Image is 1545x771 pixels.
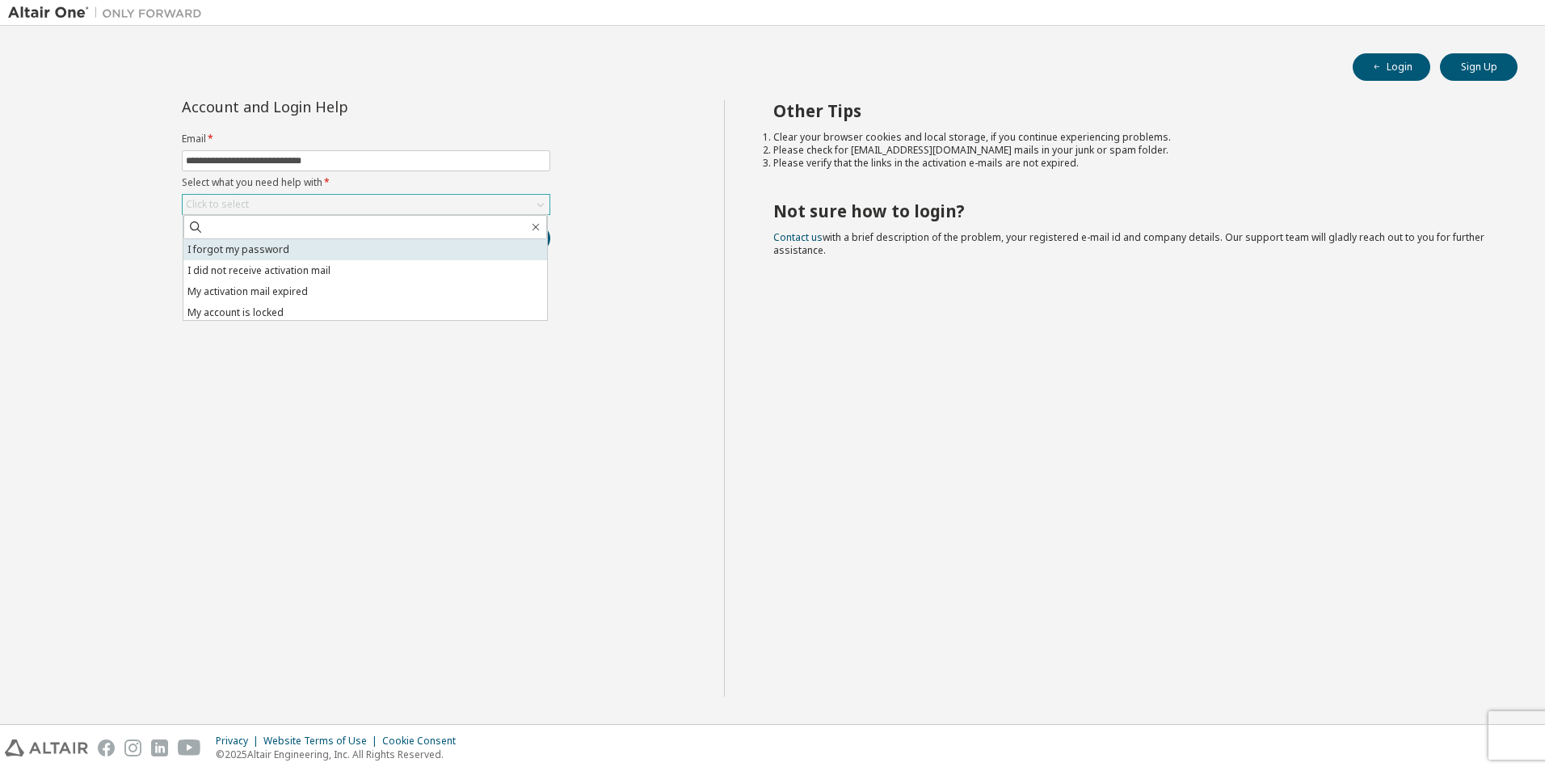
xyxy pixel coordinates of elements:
[1440,53,1518,81] button: Sign Up
[178,739,201,756] img: youtube.svg
[182,100,477,113] div: Account and Login Help
[182,176,550,189] label: Select what you need help with
[151,739,168,756] img: linkedin.svg
[773,144,1489,157] li: Please check for [EMAIL_ADDRESS][DOMAIN_NAME] mails in your junk or spam folder.
[263,735,382,748] div: Website Terms of Use
[183,195,549,214] div: Click to select
[182,133,550,145] label: Email
[773,230,823,244] a: Contact us
[5,739,88,756] img: altair_logo.svg
[216,735,263,748] div: Privacy
[216,748,465,761] p: © 2025 Altair Engineering, Inc. All Rights Reserved.
[183,239,547,260] li: I forgot my password
[1353,53,1430,81] button: Login
[773,100,1489,121] h2: Other Tips
[124,739,141,756] img: instagram.svg
[773,200,1489,221] h2: Not sure how to login?
[186,198,249,211] div: Click to select
[382,735,465,748] div: Cookie Consent
[98,739,115,756] img: facebook.svg
[8,5,210,21] img: Altair One
[773,131,1489,144] li: Clear your browser cookies and local storage, if you continue experiencing problems.
[773,230,1484,257] span: with a brief description of the problem, your registered e-mail id and company details. Our suppo...
[773,157,1489,170] li: Please verify that the links in the activation e-mails are not expired.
